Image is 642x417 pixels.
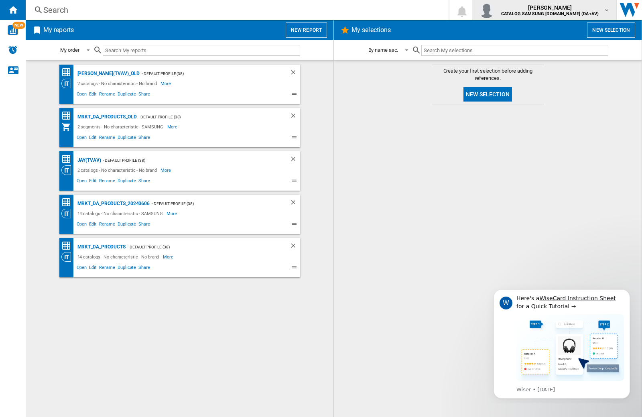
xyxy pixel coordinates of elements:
div: MRKT_DA_PRODUCTS [75,242,126,252]
button: New selection [587,22,635,38]
input: Search My reports [103,45,300,56]
div: 14 catalogs - No characteristic - No brand [75,252,163,262]
div: - Default profile (38) [140,69,273,79]
div: [PERSON_NAME](TVAV)_old [75,69,140,79]
div: Price Matrix [61,241,75,251]
div: MRKT_DA_PRODUCTS_20240606 [75,199,150,209]
div: Price Matrix [61,67,75,77]
span: Rename [98,134,116,143]
div: Delete [290,112,300,122]
div: Category View [61,252,75,262]
div: 14 catalogs - No characteristic - SAMSUNG [75,209,167,218]
div: 2 segments - No characteristic - SAMSUNG [75,122,167,132]
div: - Default profile (38) [101,155,274,165]
span: Open [75,177,88,187]
span: Share [137,264,151,273]
button: New report [286,22,327,38]
span: Edit [88,264,98,273]
span: Edit [88,220,98,230]
iframe: Intercom notifications message [481,282,642,403]
div: My order [60,47,79,53]
div: Delete [290,69,300,79]
div: Category View [61,165,75,175]
div: - Default profile (38) [150,199,273,209]
span: Share [137,134,151,143]
div: 2 catalogs - No characteristic - No brand [75,165,161,175]
img: wise-card.svg [8,25,18,35]
span: Create your first selection before adding references. [432,67,544,82]
span: More [167,209,178,218]
span: Rename [98,264,116,273]
div: Price Matrix [61,154,75,164]
span: Rename [98,90,116,100]
div: Price Matrix [61,197,75,207]
span: More [160,165,172,175]
span: More [160,79,172,88]
img: alerts-logo.svg [8,45,18,55]
span: Open [75,90,88,100]
h2: My reports [42,22,75,38]
button: New selection [463,87,512,102]
span: Edit [88,177,98,187]
span: Duplicate [116,134,137,143]
span: More [163,252,175,262]
div: Search [43,4,428,16]
img: profile.jpg [479,2,495,18]
span: NEW [12,22,25,29]
span: Duplicate [116,264,137,273]
span: Share [137,220,151,230]
b: CATALOG SAMSUNG [DOMAIN_NAME] (DA+AV) [501,11,599,16]
div: Category View [61,79,75,88]
div: MRKT_DA_PRODUCTS_OLD [75,112,137,122]
span: Rename [98,220,116,230]
input: Search My selections [421,45,608,56]
span: Duplicate [116,220,137,230]
span: Duplicate [116,90,137,100]
div: My Assortment [61,122,75,132]
div: - Default profile (38) [137,112,274,122]
div: Delete [290,155,300,165]
span: [PERSON_NAME] [501,4,599,12]
span: More [167,122,179,132]
span: Open [75,220,88,230]
span: Edit [88,134,98,143]
div: Delete [290,199,300,209]
span: Rename [98,177,116,187]
div: Delete [290,242,300,252]
span: Duplicate [116,177,137,187]
div: - Default profile (38) [126,242,274,252]
span: Open [75,264,88,273]
span: Edit [88,90,98,100]
span: Open [75,134,88,143]
span: Share [137,90,151,100]
div: Category View [61,209,75,218]
div: JAY(TVAV) [75,155,101,165]
h2: My selections [350,22,392,38]
span: Share [137,177,151,187]
div: By name asc. [368,47,398,53]
div: Price Matrix [61,111,75,121]
div: 2 catalogs - No characteristic - No brand [75,79,161,88]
